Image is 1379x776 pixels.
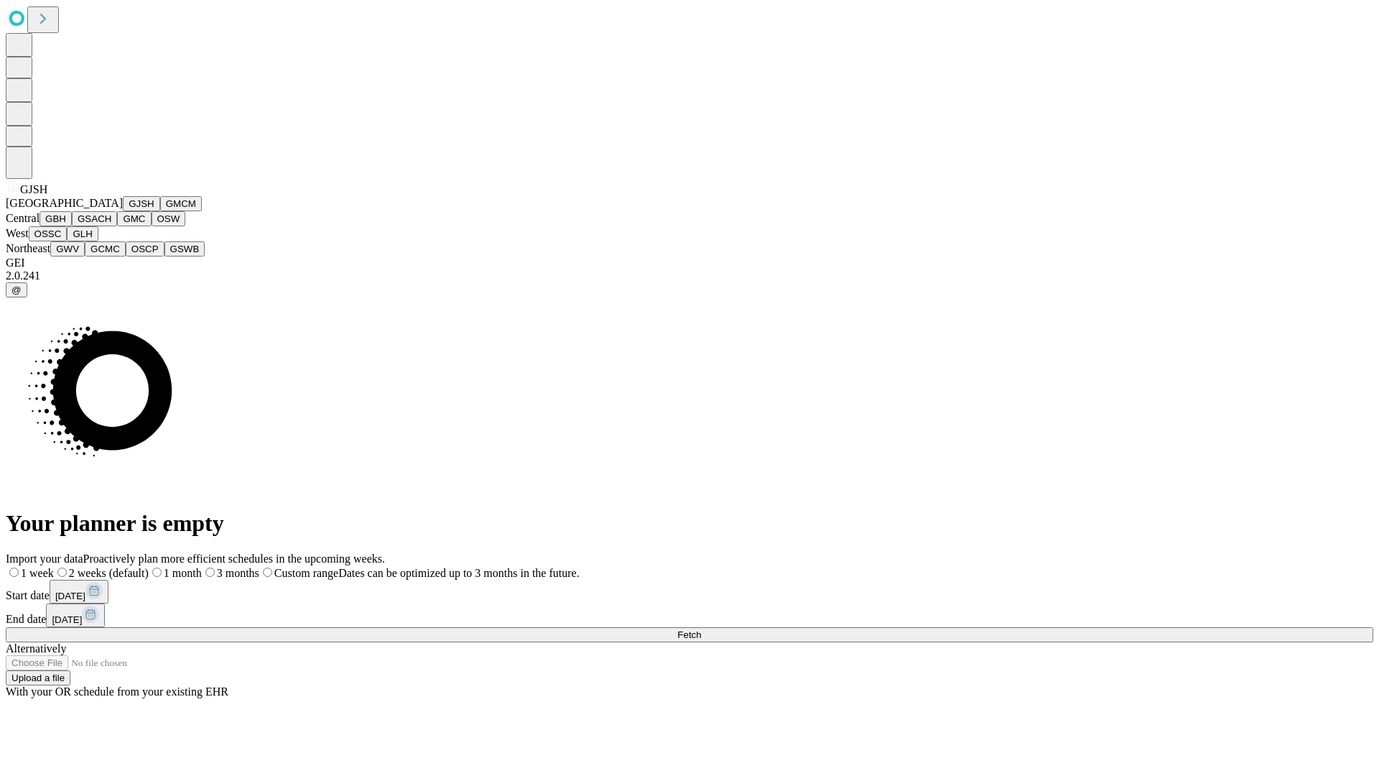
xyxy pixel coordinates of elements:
button: GSWB [164,241,205,257]
span: West [6,227,29,239]
button: OSCP [126,241,164,257]
span: Import your data [6,553,83,565]
button: [DATE] [50,580,108,604]
button: GSACH [72,211,117,226]
button: OSSC [29,226,68,241]
input: 2 weeks (default) [57,568,67,577]
button: GWV [50,241,85,257]
input: 1 week [9,568,19,577]
button: [DATE] [46,604,105,627]
button: Upload a file [6,670,70,685]
span: [GEOGRAPHIC_DATA] [6,197,123,209]
span: Alternatively [6,642,66,655]
span: Custom range [274,567,338,579]
span: Proactively plan more efficient schedules in the upcoming weeks. [83,553,385,565]
div: GEI [6,257,1373,269]
button: GLH [67,226,98,241]
button: GMCM [160,196,202,211]
span: 1 month [164,567,202,579]
span: [DATE] [55,591,85,601]
span: 3 months [217,567,259,579]
span: With your OR schedule from your existing EHR [6,685,228,698]
h1: Your planner is empty [6,510,1373,537]
input: 3 months [205,568,215,577]
button: GCMC [85,241,126,257]
div: End date [6,604,1373,627]
input: 1 month [152,568,162,577]
span: Dates can be optimized up to 3 months in the future. [338,567,579,579]
button: GMC [117,211,151,226]
span: Northeast [6,242,50,254]
button: @ [6,282,27,297]
span: Central [6,212,40,224]
button: GJSH [123,196,160,211]
button: GBH [40,211,72,226]
span: 1 week [21,567,54,579]
input: Custom rangeDates can be optimized up to 3 months in the future. [263,568,272,577]
span: Fetch [677,629,701,640]
span: GJSH [20,183,47,195]
span: [DATE] [52,614,82,625]
div: 2.0.241 [6,269,1373,282]
div: Start date [6,580,1373,604]
span: 2 weeks (default) [69,567,149,579]
button: Fetch [6,627,1373,642]
button: OSW [152,211,186,226]
span: @ [11,285,22,295]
